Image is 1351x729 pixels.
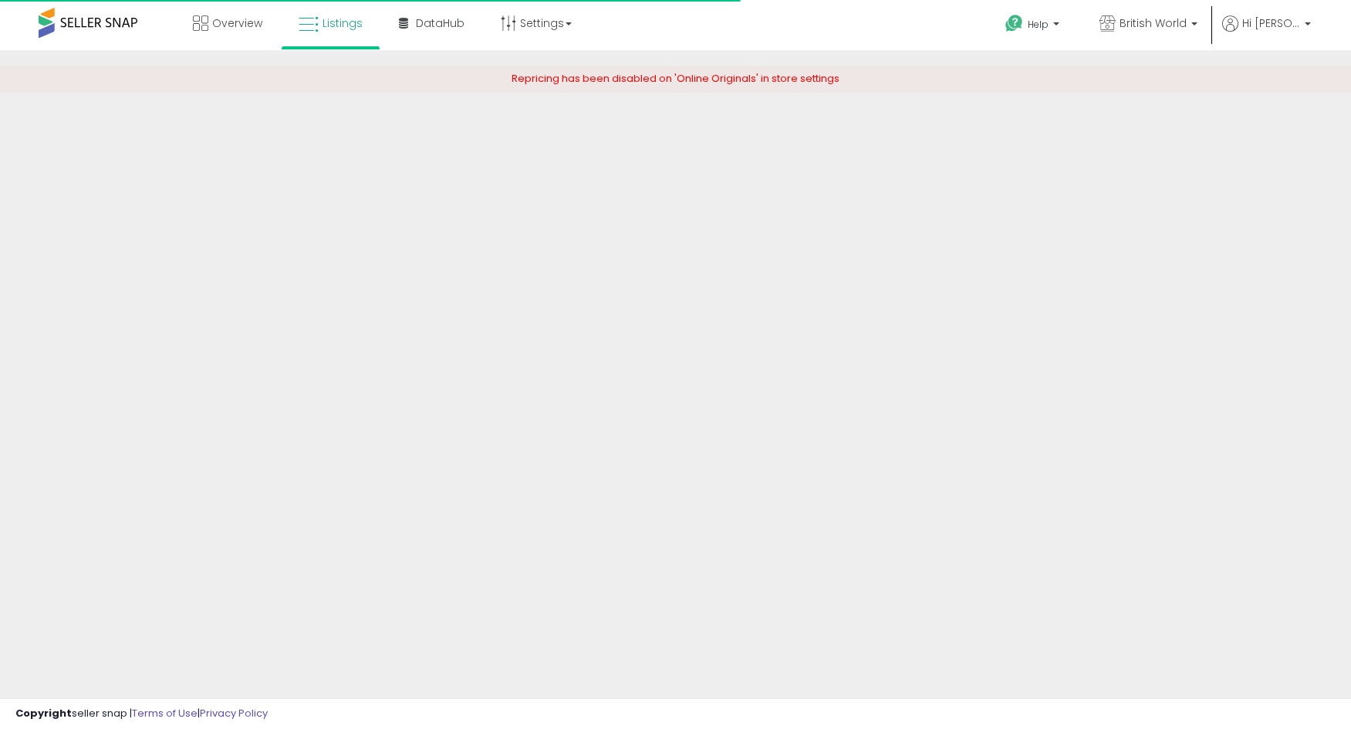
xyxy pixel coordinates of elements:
a: Help [993,2,1075,50]
span: Listings [323,15,363,31]
span: British World [1120,15,1187,31]
span: Hi [PERSON_NAME] [1242,15,1300,31]
span: Help [1028,18,1049,31]
span: Repricing has been disabled on 'Online Originals' in store settings [512,71,839,86]
span: Overview [212,15,262,31]
a: Hi [PERSON_NAME] [1222,15,1311,50]
span: DataHub [416,15,464,31]
i: Get Help [1005,14,1024,33]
